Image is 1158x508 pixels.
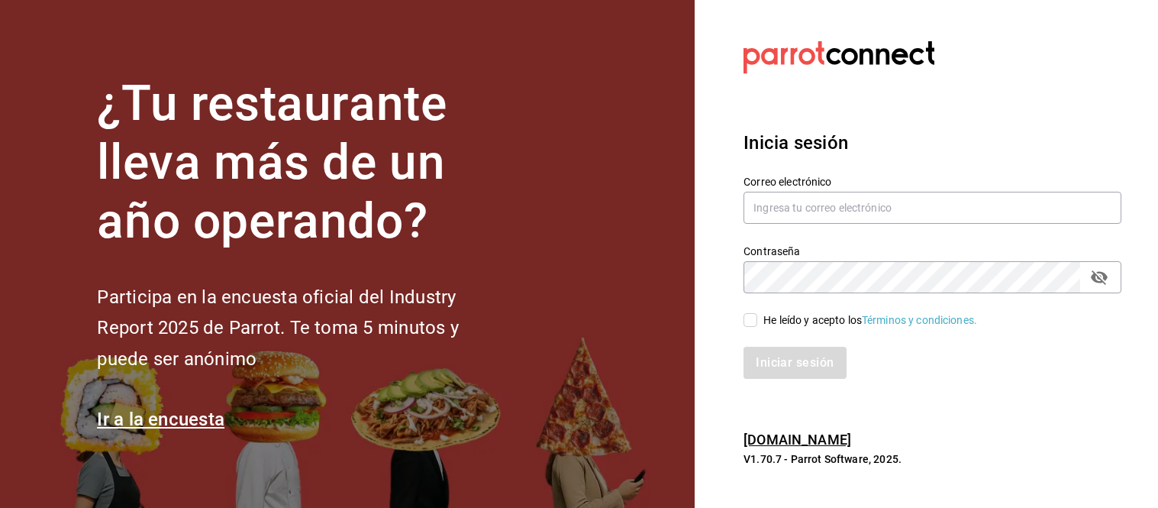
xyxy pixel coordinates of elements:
a: Ir a la encuesta [97,409,224,430]
h2: Participa en la encuesta oficial del Industry Report 2025 de Parrot. Te toma 5 minutos y puede se... [97,282,509,375]
button: passwordField [1086,264,1112,290]
h1: ¿Tu restaurante lleva más de un año operando? [97,75,509,251]
a: Términos y condiciones. [862,314,977,326]
input: Ingresa tu correo electrónico [744,192,1121,224]
p: V1.70.7 - Parrot Software, 2025. [744,451,1121,467]
h3: Inicia sesión [744,129,1121,157]
a: [DOMAIN_NAME] [744,432,851,448]
div: He leído y acepto los [763,312,977,328]
label: Correo electrónico [744,176,1121,187]
label: Contraseña [744,246,1121,257]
